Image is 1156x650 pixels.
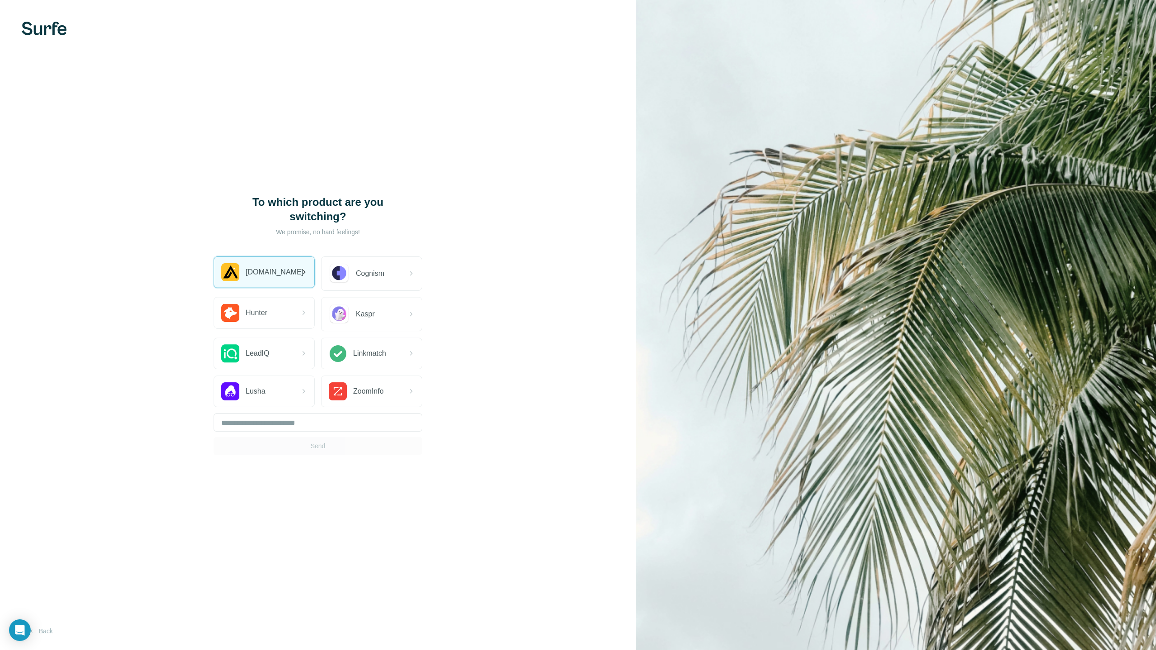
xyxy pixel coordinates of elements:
img: LeadIQ Logo [221,344,239,362]
span: LeadIQ [246,348,269,359]
img: Apollo.io Logo [221,263,239,281]
img: Lusha Logo [221,382,239,400]
img: Surfe's logo [22,22,67,35]
p: We promise, no hard feelings! [228,227,408,237]
img: Kaspr Logo [329,304,350,325]
img: Cognism Logo [329,263,350,284]
span: Lusha [246,386,266,397]
span: Linkmatch [353,348,386,359]
span: Kaspr [356,309,375,320]
div: Open Intercom Messenger [9,619,31,641]
img: Hunter.io Logo [221,304,239,322]
button: Back [22,623,59,639]
span: ZoomInfo [353,386,384,397]
span: Hunter [246,307,267,318]
h1: To which product are you switching? [228,195,408,224]
span: Cognism [356,268,384,279]
img: ZoomInfo Logo [329,382,347,400]
img: Linkmatch Logo [329,344,347,362]
span: [DOMAIN_NAME] [246,267,303,278]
